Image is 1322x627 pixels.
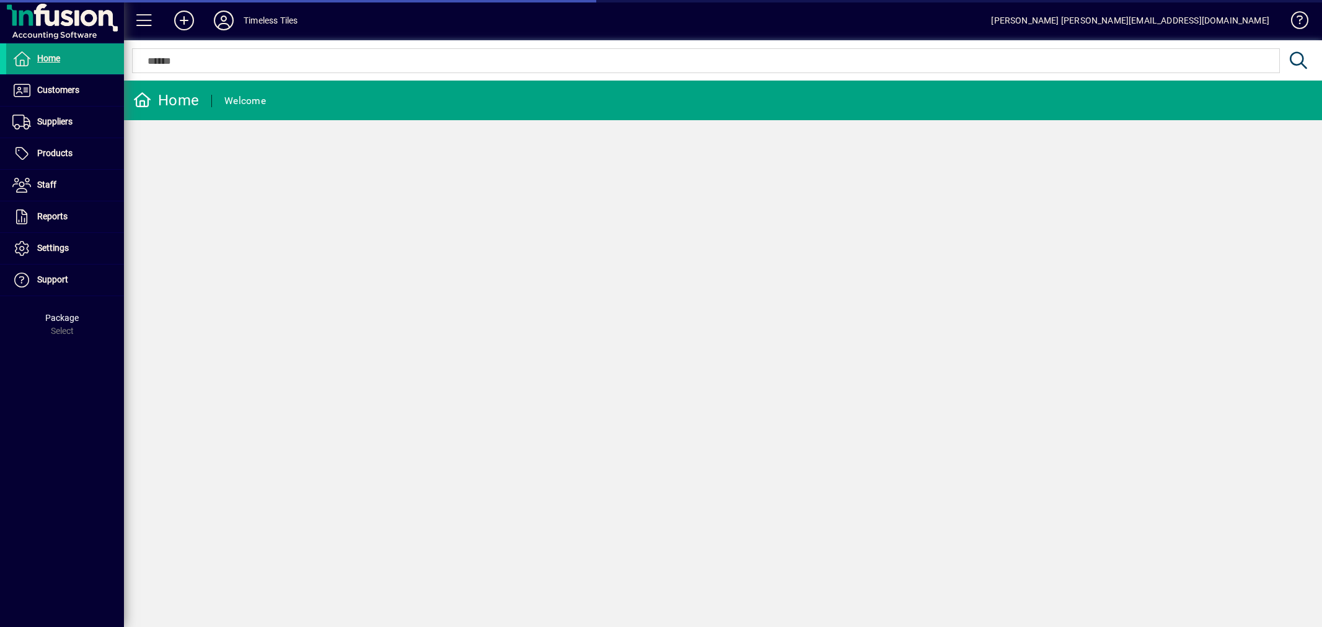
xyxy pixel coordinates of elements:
[6,233,124,264] a: Settings
[37,274,68,284] span: Support
[6,138,124,169] a: Products
[37,85,79,95] span: Customers
[6,170,124,201] a: Staff
[6,201,124,232] a: Reports
[204,9,244,32] button: Profile
[1282,2,1307,43] a: Knowledge Base
[6,265,124,296] a: Support
[244,11,297,30] div: Timeless Tiles
[37,53,60,63] span: Home
[37,116,73,126] span: Suppliers
[164,9,204,32] button: Add
[37,243,69,253] span: Settings
[6,75,124,106] a: Customers
[45,313,79,323] span: Package
[991,11,1269,30] div: [PERSON_NAME] [PERSON_NAME][EMAIL_ADDRESS][DOMAIN_NAME]
[37,148,73,158] span: Products
[133,90,199,110] div: Home
[37,180,56,190] span: Staff
[6,107,124,138] a: Suppliers
[224,91,266,111] div: Welcome
[37,211,68,221] span: Reports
